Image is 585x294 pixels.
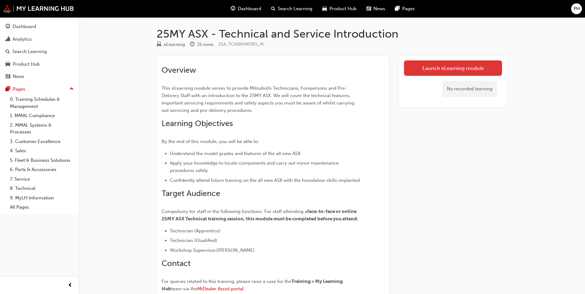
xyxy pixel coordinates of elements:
[13,73,24,80] div: News
[162,209,358,222] span: face-to-face or online 25MY ASX Technical training session, this module must be completed before ...
[164,41,185,48] div: eLearning
[13,86,25,93] div: Pages
[402,5,415,12] span: Pages
[7,165,76,174] a: 6. Parts & Accessories
[373,5,385,12] span: News
[171,286,197,292] span: team via the
[3,5,74,13] img: mmal
[162,259,191,268] span: Contact
[170,238,217,243] span: Technician (Qualified)
[244,286,245,292] span: .
[190,41,213,48] div: Duration
[6,49,10,55] span: search-icon
[7,184,76,193] a: 8. Technical
[6,62,10,67] span: car-icon
[170,178,361,183] span: Confidently attend future training on the all new ASX with the foundation skills implanted.
[278,5,312,12] span: Search Learning
[317,2,361,15] a: car-iconProduct Hub
[157,27,507,41] h1: 25MY ASX - Technical and Service Introduction
[157,41,185,48] div: Type
[162,189,220,198] span: Target Audience
[162,65,196,75] span: Overview
[6,87,10,92] span: pages-icon
[197,41,213,48] div: 15 mins
[13,36,32,43] div: Analytics
[322,5,327,13] span: car-icon
[442,81,497,97] div: No recorded learning
[170,160,340,173] span: Apply your knowledge to locate components and carry out minor maintenance procedures safely
[7,95,76,111] a: 0. Training Schedules & Management
[2,59,76,70] a: Product Hub
[390,2,420,15] a: pages-iconPages
[361,2,390,15] a: news-iconNews
[271,5,275,13] span: search-icon
[231,5,235,13] span: guage-icon
[68,282,72,289] span: prev-icon
[395,5,400,13] span: pages-icon
[13,23,36,30] div: Dashboard
[190,42,195,47] span: clock-icon
[7,202,76,212] a: All Pages
[162,279,344,292] span: Training > My Learning Hub
[162,85,356,113] span: This eLearning module serves to provide Mitsubishi Technicians, Forepersons and Pre-Delivery Staf...
[170,247,255,253] span: Workshop Supervisor/[PERSON_NAME]
[162,139,259,144] span: By the end of this module, you will be able to:
[404,60,502,76] a: Launch eLearning module
[162,279,291,284] span: For queries related to this training, please raise a case for the
[226,2,266,15] a: guage-iconDashboard
[571,3,582,14] button: PH
[7,137,76,146] a: 3. Customer Excellence
[162,119,233,128] span: Learning Objectives
[170,151,300,156] span: Understand the model grades and features of the all new ASX
[7,156,76,165] a: 5. Fleet & Business Solutions
[69,85,74,93] span: up-icon
[7,193,76,203] a: 9. MyLH Information
[6,24,10,30] span: guage-icon
[2,34,76,45] a: Analytics
[2,84,76,95] button: Pages
[13,61,40,68] div: Product Hub
[157,42,161,47] span: learningResourceType_ELEARNING-icon
[218,42,264,47] span: Learning resource code
[7,120,76,137] a: 2. MMAL Systems & Processes
[329,5,356,12] span: Product Hub
[238,5,261,12] span: Dashboard
[366,5,371,13] span: news-icon
[2,20,76,84] button: DashboardAnalyticsSearch LearningProduct HubNews
[6,37,10,42] span: chart-icon
[574,5,580,12] span: PH
[162,209,307,214] span: Compulsory for staff in the following functions. For staff attending a
[197,286,244,292] a: MiDealer Assist portal
[266,2,317,15] a: search-iconSearch Learning
[2,46,76,57] a: Search Learning
[2,71,76,82] a: News
[170,228,220,234] span: Technician (Apprentice)
[12,48,47,55] div: Search Learning
[2,21,76,32] a: Dashboard
[7,174,76,184] a: 7. Service
[7,111,76,120] a: 1. MMAL Compliance
[7,146,76,156] a: 4. Sales
[6,74,10,80] span: news-icon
